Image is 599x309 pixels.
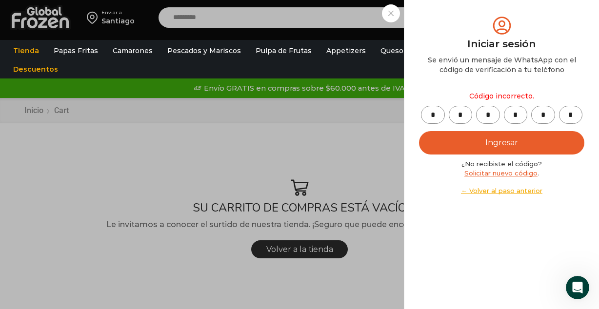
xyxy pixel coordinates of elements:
div: ¿No recibiste el código? . [419,159,584,195]
a: ← Volver al paso anterior [419,186,584,195]
div: Código incorrecto. [419,86,584,106]
div: Se envió un mensaje de WhatsApp con el código de verificación a tu teléfono [419,55,584,75]
a: Tienda [8,41,44,60]
a: Appetizers [321,41,371,60]
a: Papas Fritas [49,41,103,60]
a: Descuentos [8,60,63,78]
a: Solicitar nuevo código [464,169,538,177]
div: Iniciar sesión [419,37,584,51]
a: Camarones [108,41,158,60]
a: Queso Crema [376,41,433,60]
button: Ingresar [419,131,584,154]
a: Pulpa de Frutas [251,41,317,60]
iframe: Intercom live chat [566,276,589,299]
img: tabler-icon-user-circle.svg [491,15,513,37]
a: Pescados y Mariscos [162,41,246,60]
